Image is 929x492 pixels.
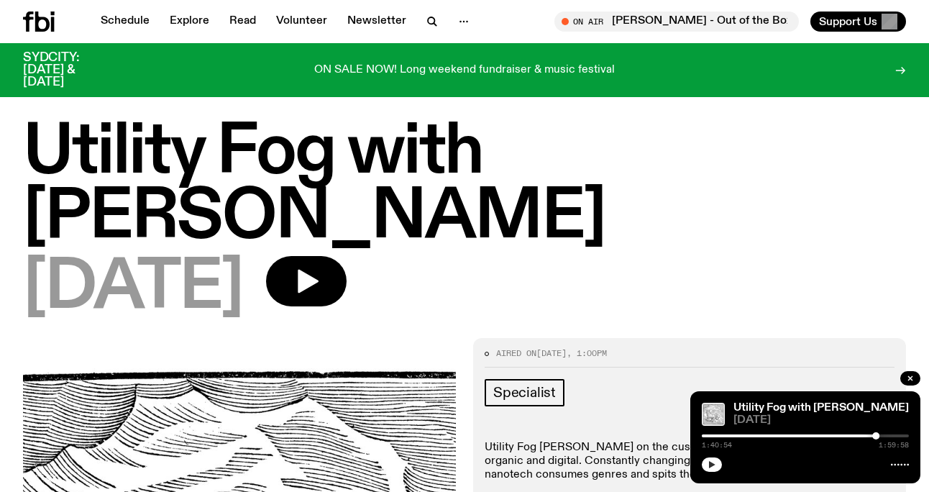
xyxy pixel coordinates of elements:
span: Aired on [496,347,536,359]
p: Utility Fog [PERSON_NAME] on the cusp between acoustic and electronic, organic and digital. Const... [485,441,894,483]
img: Cover for Kansai Bruises by Valentina Magaletti & YPY [702,403,725,426]
a: Newsletter [339,12,415,32]
span: [DATE] [23,256,243,321]
a: Utility Fog with [PERSON_NAME] [733,402,909,414]
span: Specialist [493,385,556,401]
h1: Utility Fog with [PERSON_NAME] [23,121,906,250]
p: ON SALE NOW! Long weekend fundraiser & music festival [314,64,615,77]
a: Schedule [92,12,158,32]
span: , 1:00pm [567,347,607,359]
span: [DATE] [536,347,567,359]
button: Support Us [810,12,906,32]
span: 1:40:54 [702,442,732,449]
a: Read [221,12,265,32]
span: 1:59:58 [879,442,909,449]
button: On Air[PERSON_NAME] - Out of the Box [554,12,799,32]
span: [DATE] [733,415,909,426]
a: Specialist [485,379,564,406]
a: Explore [161,12,218,32]
span: Support Us [819,15,877,28]
h3: SYDCITY: [DATE] & [DATE] [23,52,115,88]
a: Volunteer [267,12,336,32]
